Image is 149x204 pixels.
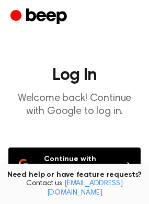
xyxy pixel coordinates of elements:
p: Welcome back! Continue with Google to log in. [8,92,141,118]
a: Beep [10,7,70,27]
span: Contact us [6,179,143,198]
a: [EMAIL_ADDRESS][DOMAIN_NAME] [47,180,123,197]
button: Continue with Google [8,148,141,182]
h1: Log In [8,67,141,84]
